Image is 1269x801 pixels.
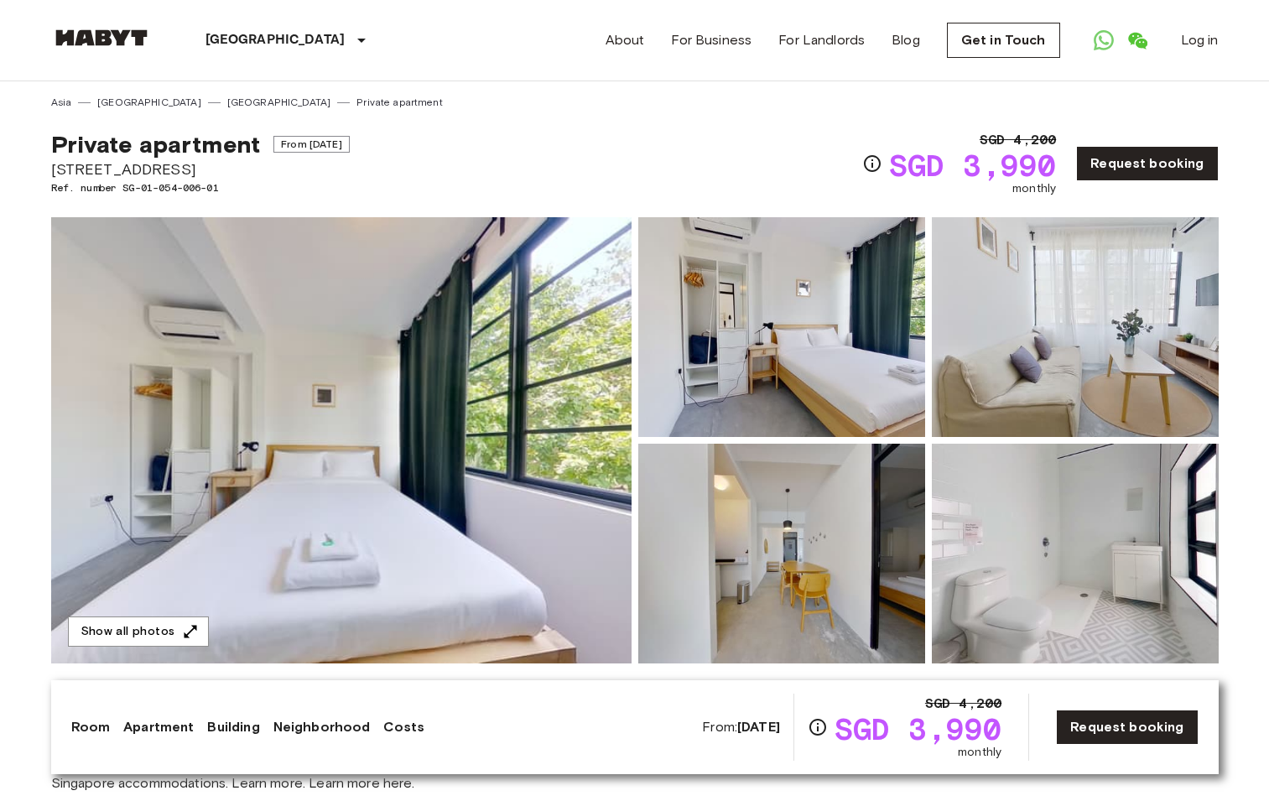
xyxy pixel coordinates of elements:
img: Picture of unit SG-01-054-006-01 [932,217,1219,437]
a: Request booking [1076,146,1218,181]
span: SGD 3,990 [835,714,1001,744]
a: For Business [671,30,752,50]
a: Blog [892,30,920,50]
img: Picture of unit SG-01-054-006-01 [638,444,925,663]
span: SGD 4,200 [980,130,1056,150]
img: Picture of unit SG-01-054-006-01 [932,444,1219,663]
a: Get in Touch [947,23,1060,58]
span: Theres room for everyone in our bigger 2 bedroom apartments. Also perfect for working professiona... [51,756,1219,793]
img: Marketing picture of unit SG-01-054-006-01 [51,217,632,663]
span: monthly [1012,180,1056,197]
a: Log in [1181,30,1219,50]
a: [GEOGRAPHIC_DATA] [97,95,201,110]
a: Open WhatsApp [1087,23,1121,57]
a: Room [71,717,111,737]
span: Ref. number SG-01-054-006-01 [51,180,350,195]
a: Apartment [123,717,194,737]
a: Costs [383,717,424,737]
span: From: [702,718,780,736]
a: Open WeChat [1121,23,1154,57]
a: Building [207,717,259,737]
span: From [DATE] [273,136,350,153]
svg: Check cost overview for full price breakdown. Please note that discounts apply to new joiners onl... [862,153,882,174]
button: Show all photos [68,616,209,648]
b: [DATE] [737,719,780,735]
span: Private apartment [51,130,261,159]
img: Habyt [51,29,152,46]
a: Request booking [1056,710,1198,745]
span: SGD 4,200 [925,694,1001,714]
img: Picture of unit SG-01-054-006-01 [638,217,925,437]
span: monthly [958,744,1001,761]
a: For Landlords [778,30,865,50]
a: Private apartment [356,95,443,110]
a: [GEOGRAPHIC_DATA] [227,95,331,110]
span: [STREET_ADDRESS] [51,159,350,180]
a: About [606,30,645,50]
svg: Check cost overview for full price breakdown. Please note that discounts apply to new joiners onl... [808,717,828,737]
a: Neighborhood [273,717,371,737]
span: SGD 3,990 [889,150,1056,180]
p: [GEOGRAPHIC_DATA] [205,30,346,50]
a: Asia [51,95,72,110]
